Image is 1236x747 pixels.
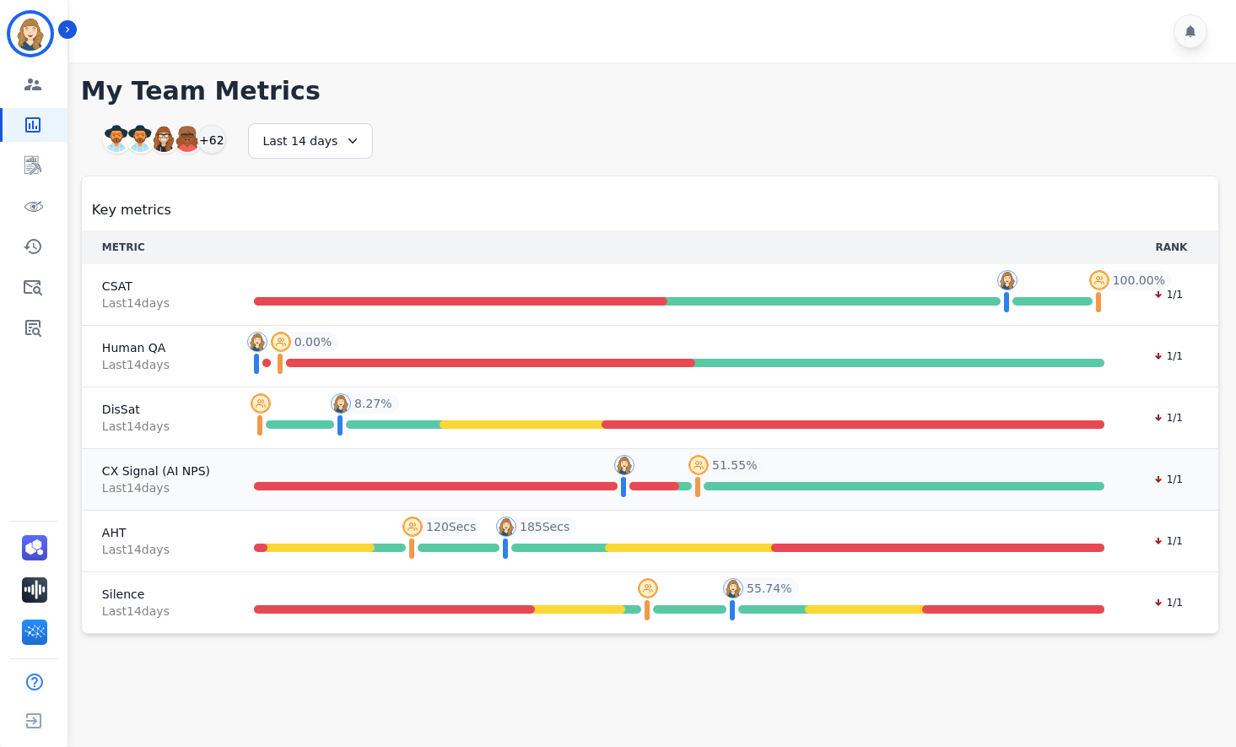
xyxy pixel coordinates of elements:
[354,395,391,412] span: 8.27 %
[426,518,476,535] span: 120 Secs
[496,517,516,537] img: profile-pic
[1145,348,1191,365] div: 1/1
[1113,272,1165,289] span: 100.00 %
[92,200,171,220] span: Key metrics
[102,401,210,418] span: DisSat
[294,333,332,350] span: 0.00 %
[102,295,210,311] span: Last 14 day s
[197,125,226,154] div: +62
[251,393,271,414] img: profile-pic
[1145,286,1191,303] div: 1/1
[1125,230,1218,264] th: RANK
[747,580,791,597] span: 55.74 %
[102,418,210,435] span: Last 14 day s
[10,14,51,54] img: Bordered avatar
[102,586,210,603] span: Silence
[102,463,210,479] span: CX Signal (AI NPS)
[81,76,1219,106] h1: My Team Metrics
[247,332,267,352] img: profile-pic
[331,393,351,414] img: profile-pic
[712,457,757,474] span: 51.55 %
[520,518,569,535] span: 185 Secs
[1145,409,1191,426] div: 1/1
[102,479,210,496] span: Last 14 day s
[248,123,373,159] div: Last 14 days
[102,278,210,295] span: CSAT
[1145,533,1191,549] div: 1/1
[402,517,423,537] img: profile-pic
[82,230,230,264] th: METRIC
[997,270,1017,290] img: profile-pic
[614,455,634,475] img: profile-pic
[102,603,210,620] span: Last 14 day s
[102,339,210,356] span: Human QA
[1145,471,1191,488] div: 1/1
[688,455,709,475] img: profile-pic
[102,541,210,558] span: Last 14 day s
[271,332,291,352] img: profile-pic
[1089,270,1109,290] img: profile-pic
[723,578,743,598] img: profile-pic
[102,356,210,373] span: Last 14 day s
[638,578,658,598] img: profile-pic
[1145,594,1191,611] div: 1/1
[102,524,210,541] span: AHT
